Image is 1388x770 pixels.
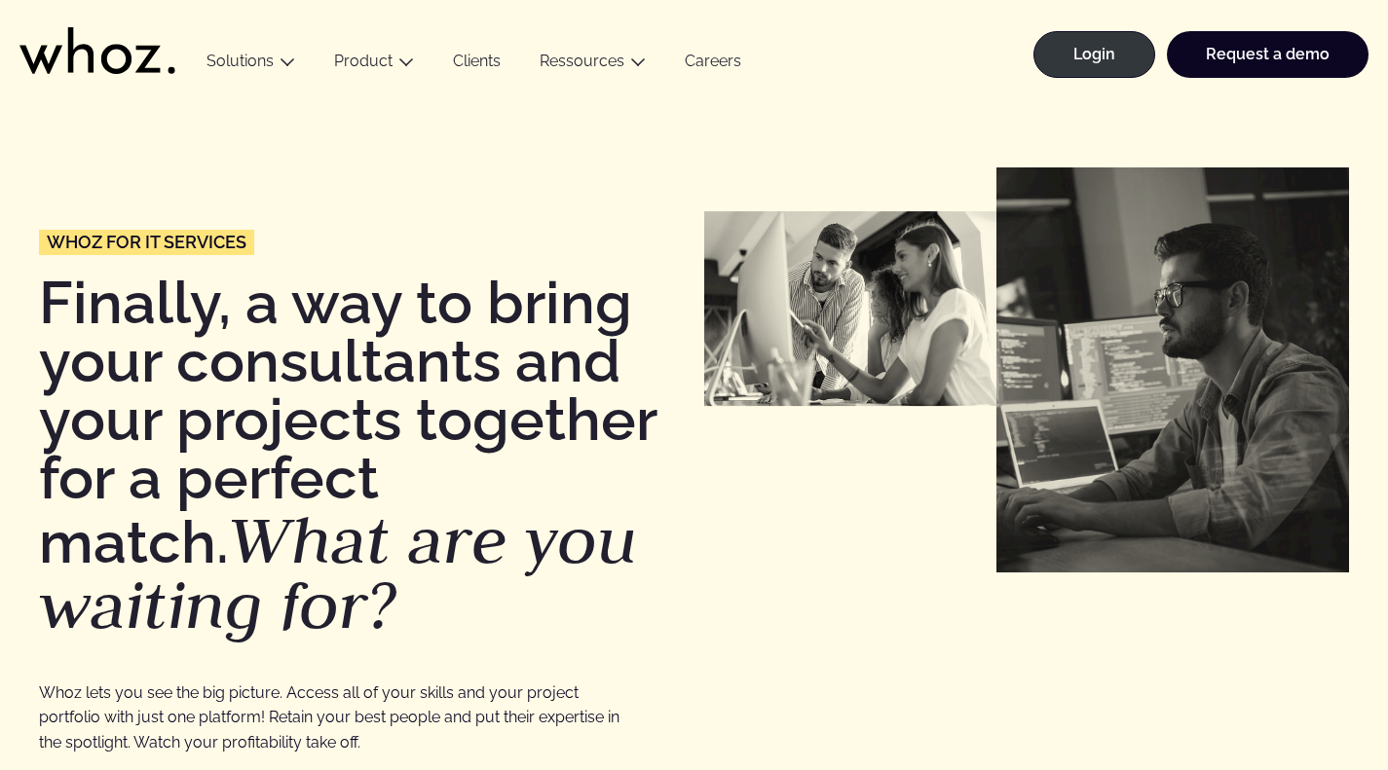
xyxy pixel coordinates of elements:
img: ESN [704,211,997,406]
a: Request a demo [1167,31,1369,78]
span: Whoz for IT services [47,234,246,251]
img: Sociétés numériques [996,167,1349,572]
a: Ressources [540,52,624,70]
a: Clients [433,52,520,78]
button: Product [315,52,433,78]
a: Careers [665,52,761,78]
em: What are you waiting for? [39,496,637,648]
button: Ressources [520,52,665,78]
h1: Finally, a way to bring your consultants and your projects together for a perfect match. [39,274,685,639]
a: Login [1033,31,1155,78]
a: Product [334,52,393,70]
button: Solutions [187,52,315,78]
p: Whoz lets you see the big picture. Access all of your skills and your project portfolio with just... [39,680,619,754]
